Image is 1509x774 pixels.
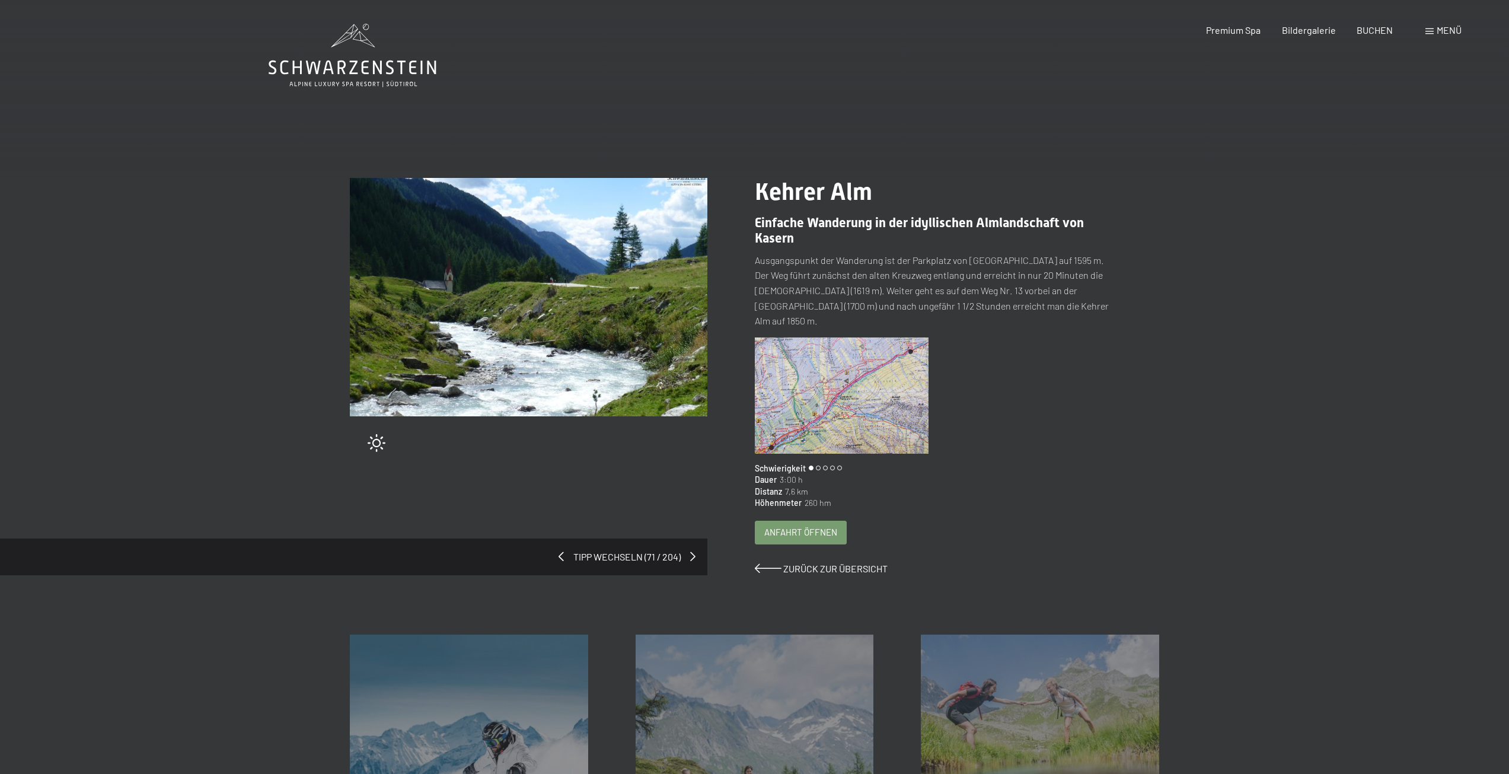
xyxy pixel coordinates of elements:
span: Menü [1437,24,1462,36]
span: Schwierigkeit [755,463,806,474]
a: Premium Spa [1206,24,1261,36]
a: BUCHEN [1357,24,1393,36]
span: Kehrer Alm [755,178,872,206]
a: Bildergalerie [1282,24,1336,36]
span: Anfahrt öffnen [764,526,837,539]
span: 7,6 km [782,486,808,498]
span: Einfache Wanderung in der idyllischen Almlandschaft von Kasern [755,215,1084,246]
img: Kehrer Alm [755,337,929,454]
span: Tipp wechseln (71 / 204) [564,550,690,563]
span: Höhenmeter [755,497,802,509]
span: 260 hm [802,497,831,509]
span: Distanz [755,486,782,498]
img: Kehrer Alm [350,178,707,416]
p: Ausgangspunkt der Wanderung ist der Parkplatz von [GEOGRAPHIC_DATA] auf 1595 m. Der Weg führt zun... [755,253,1112,329]
span: Dauer [755,474,777,486]
span: 3:00 h [777,474,803,486]
a: Zurück zur Übersicht [755,563,888,574]
span: Zurück zur Übersicht [783,563,888,574]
